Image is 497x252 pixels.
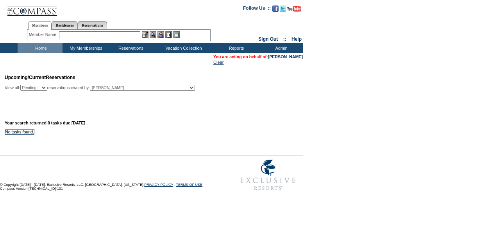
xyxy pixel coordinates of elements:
span: :: [283,36,286,42]
div: Your search returned 0 tasks due [DATE] [5,121,304,129]
span: You are acting on behalf of: [213,54,303,59]
a: Follow us on Twitter [280,8,286,13]
td: Vacation Collection [152,43,213,53]
a: Become our fan on Facebook [272,8,279,13]
span: Upcoming/Current [5,75,46,80]
a: Reservations [78,21,107,29]
img: Subscribe to our YouTube Channel [287,6,301,12]
a: Members [28,21,52,30]
td: Home [18,43,63,53]
img: b_edit.gif [142,31,148,38]
a: TERMS OF USE [176,183,203,187]
a: [PERSON_NAME] [268,54,303,59]
td: Follow Us :: [243,5,271,14]
span: Reservations [5,75,75,80]
a: PRIVACY POLICY [144,183,173,187]
img: Follow us on Twitter [280,5,286,12]
a: Sign Out [258,36,278,42]
img: Become our fan on Facebook [272,5,279,12]
img: Reservations [165,31,172,38]
td: Reservations [107,43,152,53]
td: Admin [258,43,303,53]
a: Subscribe to our YouTube Channel [287,8,301,13]
td: Reports [213,43,258,53]
td: No tasks found. [5,129,34,134]
td: My Memberships [63,43,107,53]
img: Impersonate [157,31,164,38]
img: Exclusive Resorts [233,155,303,194]
a: Clear [213,60,223,65]
div: View all: reservations owned by: [5,85,198,91]
img: View [150,31,156,38]
img: b_calculator.gif [173,31,180,38]
div: Member Name: [29,31,59,38]
a: Residences [52,21,78,29]
a: Help [291,36,302,42]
